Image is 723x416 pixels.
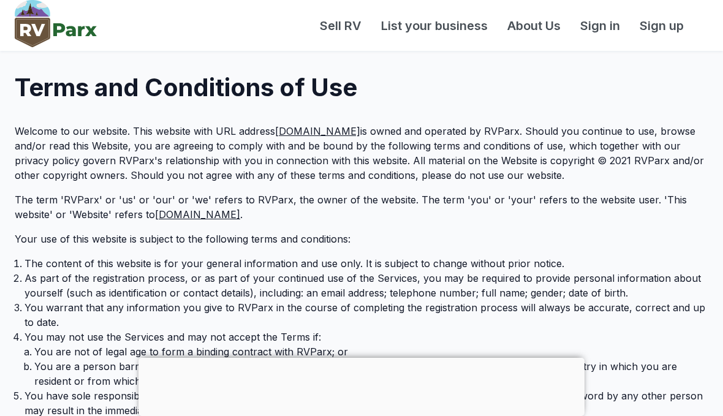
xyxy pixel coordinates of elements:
div: Welcome to our website. This website with URL address is owned and operated by RVParx. Should you... [15,124,708,192]
li: The content of this website is for your general information and use only. It is subject to change... [25,256,708,271]
h1: Terms and Conditions of Use [15,70,708,104]
li: You are a person barred from receiving the Services under the laws of the U.S. or other countries... [34,359,708,388]
u: [DOMAIN_NAME] [155,208,240,221]
li: As part of the registration process, or as part of your continued use of the Services, you may be... [25,271,708,300]
a: Sell RV [310,17,371,35]
li: You are not of legal age to form a binding contract with RVParx; or [34,344,708,359]
li: You may not use the Services and may not accept the Terms if: [25,330,708,388]
a: List your business [371,17,498,35]
a: About Us [498,17,570,35]
li: You warrant that any information you give to RVParx in the course of completing the registration ... [25,300,708,330]
div: Your use of this website is subject to the following terms and conditions: [15,232,708,256]
u: [DOMAIN_NAME] [275,125,360,137]
a: Sign in [570,17,630,35]
iframe: Advertisement [138,358,585,413]
div: The term 'RVParx' or 'us' or 'our' or 'we' refers to RVParx, the owner of the website. The term '... [15,192,708,232]
a: Sign up [630,17,694,35]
